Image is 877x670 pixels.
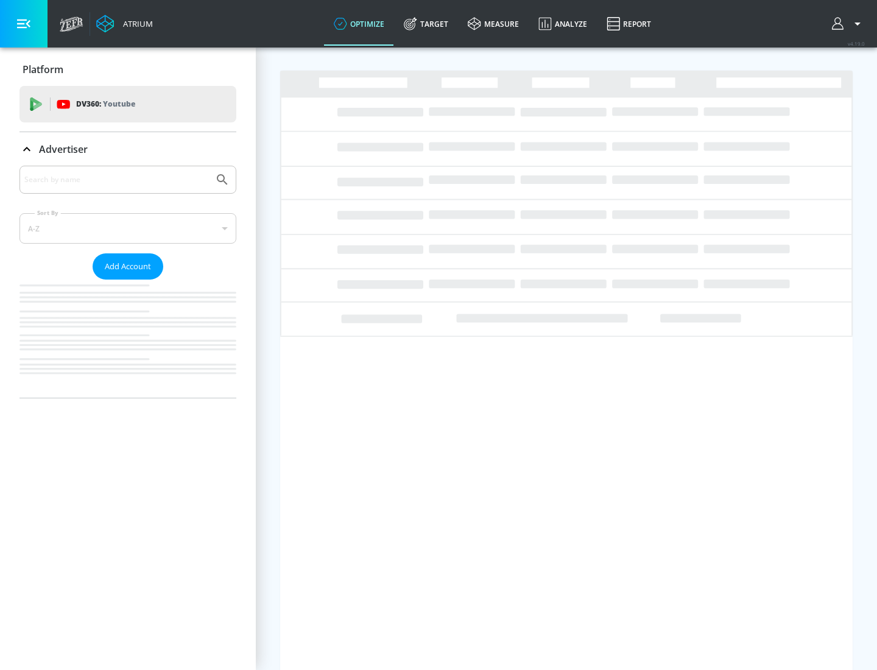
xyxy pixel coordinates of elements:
p: DV360: [76,97,135,111]
input: Search by name [24,172,209,188]
a: Atrium [96,15,153,33]
a: Report [597,2,661,46]
div: Platform [19,52,236,86]
a: optimize [324,2,394,46]
p: Youtube [103,97,135,110]
button: Add Account [93,253,163,280]
span: v 4.19.0 [848,40,865,47]
a: measure [458,2,529,46]
div: DV360: Youtube [19,86,236,122]
p: Platform [23,63,63,76]
span: Add Account [105,259,151,273]
a: Target [394,2,458,46]
nav: list of Advertiser [19,280,236,398]
div: Advertiser [19,166,236,398]
a: Analyze [529,2,597,46]
div: A-Z [19,213,236,244]
label: Sort By [35,209,61,217]
div: Advertiser [19,132,236,166]
p: Advertiser [39,143,88,156]
div: Atrium [118,18,153,29]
